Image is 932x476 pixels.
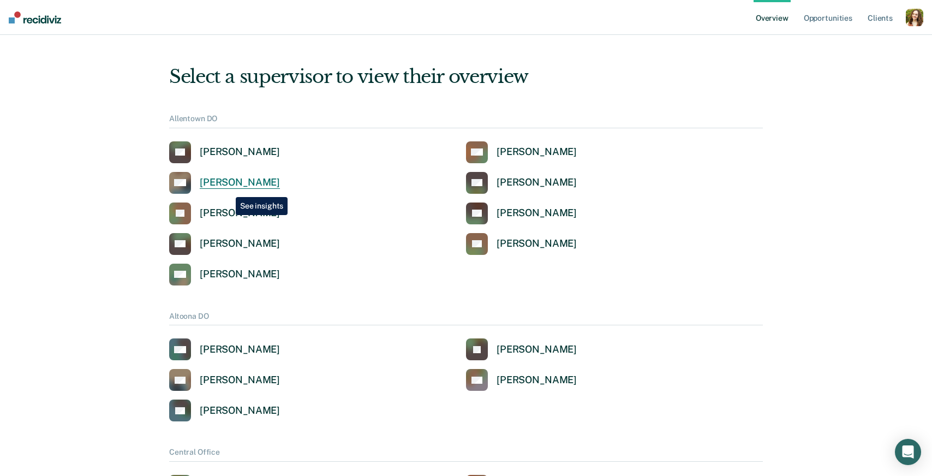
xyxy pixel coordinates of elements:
[200,404,280,417] div: [PERSON_NAME]
[169,369,280,391] a: [PERSON_NAME]
[169,312,763,326] div: Altoona DO
[169,233,280,255] a: [PERSON_NAME]
[466,233,577,255] a: [PERSON_NAME]
[497,374,577,386] div: [PERSON_NAME]
[169,66,763,88] div: Select a supervisor to view their overview
[169,141,280,163] a: [PERSON_NAME]
[9,11,61,23] img: Recidiviz
[466,172,577,194] a: [PERSON_NAME]
[497,237,577,250] div: [PERSON_NAME]
[169,338,280,360] a: [PERSON_NAME]
[466,141,577,163] a: [PERSON_NAME]
[466,369,577,391] a: [PERSON_NAME]
[200,268,280,281] div: [PERSON_NAME]
[169,448,763,462] div: Central Office
[200,146,280,158] div: [PERSON_NAME]
[200,176,280,189] div: [PERSON_NAME]
[200,374,280,386] div: [PERSON_NAME]
[497,176,577,189] div: [PERSON_NAME]
[200,237,280,250] div: [PERSON_NAME]
[169,264,280,285] a: [PERSON_NAME]
[169,203,280,224] a: [PERSON_NAME]
[200,343,280,356] div: [PERSON_NAME]
[497,343,577,356] div: [PERSON_NAME]
[497,207,577,219] div: [PERSON_NAME]
[200,207,280,219] div: [PERSON_NAME]
[466,203,577,224] a: [PERSON_NAME]
[169,172,280,194] a: [PERSON_NAME]
[169,400,280,421] a: [PERSON_NAME]
[895,439,921,465] div: Open Intercom Messenger
[466,338,577,360] a: [PERSON_NAME]
[497,146,577,158] div: [PERSON_NAME]
[169,114,763,128] div: Allentown DO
